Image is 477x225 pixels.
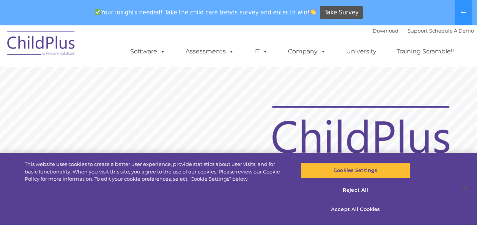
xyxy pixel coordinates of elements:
a: Schedule A Demo [429,28,474,34]
img: 👏 [310,9,316,15]
a: Assessments [178,44,242,59]
a: Company [280,44,334,59]
a: University [338,44,384,59]
img: ChildPlus by Procare Solutions [3,25,79,63]
button: Close [457,180,473,197]
font: | [373,28,474,34]
a: Take Survey [320,6,363,19]
span: Your insights needed! Take the child care trends survey and enter to win! [92,5,319,20]
a: Download [373,28,398,34]
a: Training Scramble!! [389,44,461,59]
a: IT [247,44,275,59]
span: Take Survey [324,6,359,19]
button: Reject All [301,182,410,198]
img: ✅ [95,9,101,15]
button: Cookies Settings [301,162,410,178]
button: Accept All Cookies [301,202,410,217]
div: This website uses cookies to create a better user experience, provide statistics about user visit... [25,161,286,183]
a: Support [408,28,428,34]
a: Software [123,44,173,59]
